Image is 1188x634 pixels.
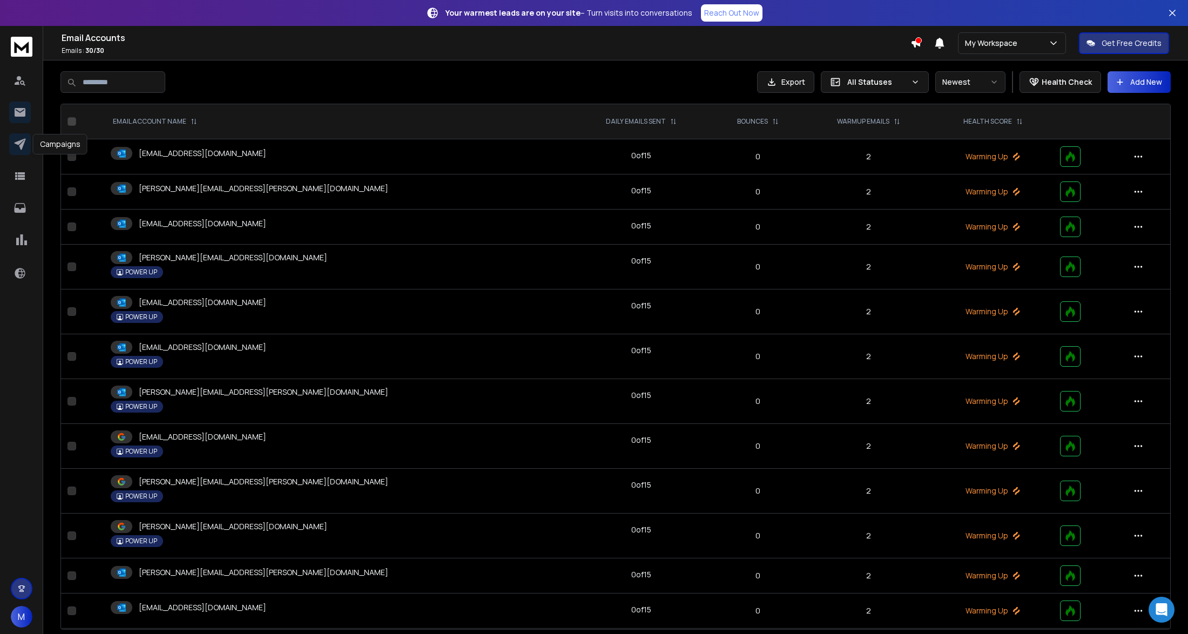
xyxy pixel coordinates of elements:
[935,71,1005,93] button: Newest
[939,396,1047,407] p: Warming Up
[631,220,651,231] div: 0 of 15
[805,469,932,514] td: 2
[62,46,910,55] p: Emails :
[718,485,798,496] p: 0
[939,306,1047,317] p: Warming Up
[805,379,932,424] td: 2
[125,447,157,456] p: POWER UP
[805,174,932,210] td: 2
[805,514,932,558] td: 2
[939,221,1047,232] p: Warming Up
[125,268,157,276] p: POWER UP
[718,530,798,541] p: 0
[939,186,1047,197] p: Warming Up
[139,476,388,487] p: [PERSON_NAME][EMAIL_ADDRESS][PERSON_NAME][DOMAIN_NAME]
[805,245,932,289] td: 2
[805,593,932,629] td: 2
[718,605,798,616] p: 0
[606,117,666,126] p: DAILY EMAILS SENT
[718,351,798,362] p: 0
[139,521,327,532] p: [PERSON_NAME][EMAIL_ADDRESS][DOMAIN_NAME]
[446,8,692,18] p: – Turn visits into conversations
[718,261,798,272] p: 0
[939,261,1047,272] p: Warming Up
[139,342,266,353] p: [EMAIL_ADDRESS][DOMAIN_NAME]
[62,31,910,44] h1: Email Accounts
[113,117,197,126] div: EMAIL ACCOUNT NAME
[631,390,651,401] div: 0 of 15
[139,567,388,578] p: [PERSON_NAME][EMAIL_ADDRESS][PERSON_NAME][DOMAIN_NAME]
[446,8,580,18] strong: Your warmest leads are on your site
[1149,597,1174,623] div: Open Intercom Messenger
[805,334,932,379] td: 2
[718,441,798,451] p: 0
[1042,77,1092,87] p: Health Check
[139,297,266,308] p: [EMAIL_ADDRESS][DOMAIN_NAME]
[631,524,651,535] div: 0 of 15
[125,492,157,501] p: POWER UP
[939,151,1047,162] p: Warming Up
[631,480,651,490] div: 0 of 15
[737,117,768,126] p: BOUNCES
[631,604,651,615] div: 0 of 15
[805,558,932,593] td: 2
[701,4,762,22] a: Reach Out Now
[805,289,932,334] td: 2
[939,351,1047,362] p: Warming Up
[139,252,327,263] p: [PERSON_NAME][EMAIL_ADDRESS][DOMAIN_NAME]
[631,345,651,356] div: 0 of 15
[718,306,798,317] p: 0
[939,530,1047,541] p: Warming Up
[631,569,651,580] div: 0 of 15
[718,570,798,581] p: 0
[1108,71,1171,93] button: Add New
[718,186,798,197] p: 0
[805,424,932,469] td: 2
[631,255,651,266] div: 0 of 15
[718,151,798,162] p: 0
[704,8,759,18] p: Reach Out Now
[11,606,32,628] button: M
[139,602,266,613] p: [EMAIL_ADDRESS][DOMAIN_NAME]
[125,537,157,545] p: POWER UP
[1079,32,1169,54] button: Get Free Credits
[939,570,1047,581] p: Warming Up
[718,396,798,407] p: 0
[125,402,157,411] p: POWER UP
[939,441,1047,451] p: Warming Up
[139,218,266,229] p: [EMAIL_ADDRESS][DOMAIN_NAME]
[847,77,907,87] p: All Statuses
[139,431,266,442] p: [EMAIL_ADDRESS][DOMAIN_NAME]
[963,117,1012,126] p: HEALTH SCORE
[757,71,814,93] button: Export
[139,387,388,397] p: [PERSON_NAME][EMAIL_ADDRESS][PERSON_NAME][DOMAIN_NAME]
[139,148,266,159] p: [EMAIL_ADDRESS][DOMAIN_NAME]
[1020,71,1101,93] button: Health Check
[805,139,932,174] td: 2
[631,435,651,446] div: 0 of 15
[631,150,651,161] div: 0 of 15
[718,221,798,232] p: 0
[125,313,157,321] p: POWER UP
[631,185,651,196] div: 0 of 15
[631,300,651,311] div: 0 of 15
[939,485,1047,496] p: Warming Up
[139,183,388,194] p: [PERSON_NAME][EMAIL_ADDRESS][PERSON_NAME][DOMAIN_NAME]
[837,117,889,126] p: WARMUP EMAILS
[1102,38,1162,49] p: Get Free Credits
[85,46,104,55] span: 30 / 30
[805,210,932,245] td: 2
[125,358,157,366] p: POWER UP
[939,605,1047,616] p: Warming Up
[965,38,1022,49] p: My Workspace
[33,134,87,154] div: Campaigns
[11,37,32,57] img: logo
